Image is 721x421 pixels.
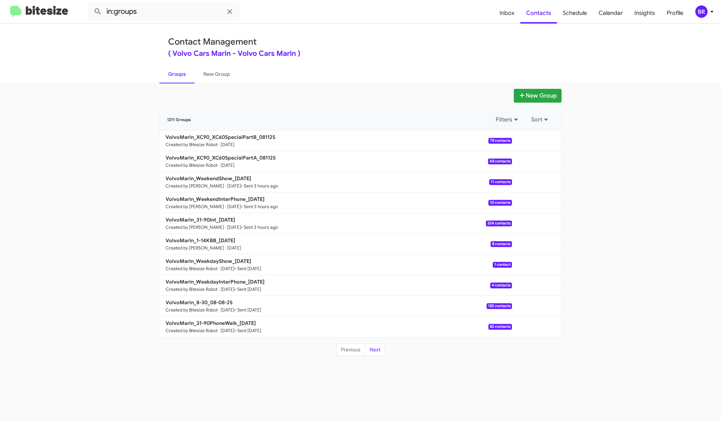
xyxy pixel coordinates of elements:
small: • Sent 3 hours ago [241,204,278,210]
a: Profile [661,3,689,24]
b: VolvoMarin_31-90Int_[DATE] [166,216,235,223]
small: Created by Bitesize Robot · [DATE] [166,266,234,272]
a: VolvoMarin_WeekendInterPhone_[DATE]Created by [PERSON_NAME] · [DATE]• Sent 3 hours ago10 contacts [160,193,512,213]
b: VolvoMarin_WeekdayShow_[DATE] [166,258,251,264]
span: 8 contacts [491,241,512,247]
small: • Sent 3 hours ago [241,183,278,189]
button: Filters [491,113,524,126]
a: VolvoMarin_XC90_XC60SpecialPartA_081125Created by Bitesize Robot · [DATE]48 contacts [160,151,512,172]
b: VolvoMarin_WeekendInterPhone_[DATE] [166,196,264,202]
small: Created by [PERSON_NAME] · [DATE] [166,245,241,251]
a: Contacts [520,3,557,24]
span: 48 contacts [488,158,512,164]
span: 1 contact [493,262,512,268]
a: Insights [629,3,661,24]
small: Created by Bitesize Robot · [DATE] [166,142,234,148]
button: New Group [514,89,562,103]
b: VolvoMarin_XC90_XC60SpecialPartB_081125 [166,134,275,140]
small: • Sent [DATE] [234,286,261,292]
span: 82 contacts [488,324,512,330]
button: Sort [527,113,554,126]
input: Search [88,3,240,20]
a: VolvoMarin_1-14KBB_[DATE]Created by [PERSON_NAME] · [DATE]8 contacts [160,234,512,255]
a: Inbox [494,3,520,24]
span: 1211 Groups [167,117,191,122]
b: VolvoMarin_WeekdayInterPhone_[DATE] [166,278,264,285]
b: VolvoMarin_WeekendShow_[DATE] [166,175,251,182]
small: • Sent [DATE] [234,307,261,313]
small: Created by [PERSON_NAME] · [DATE] [166,183,241,189]
a: New Group [195,65,239,83]
small: • Sent [DATE] [234,266,261,272]
a: VolvoMarin_WeekdayShow_[DATE]Created by Bitesize Robot · [DATE]• Sent [DATE]1 contact [160,255,512,275]
small: Created by Bitesize Robot · [DATE] [166,307,234,313]
small: Created by [PERSON_NAME] · [DATE] [166,204,241,210]
small: Created by Bitesize Robot · [DATE] [166,162,234,168]
a: Calendar [593,3,629,24]
a: Schedule [557,3,593,24]
a: VolvoMarin_31-90PhoneWalk_[DATE]Created by Bitesize Robot · [DATE]• Sent [DATE]82 contacts [160,317,512,337]
small: • Sent [DATE] [234,328,261,334]
b: VolvoMarin_31-90PhoneWalk_[DATE] [166,320,256,326]
button: BR [689,5,713,18]
small: Created by Bitesize Robot · [DATE] [166,328,234,334]
span: 4 contacts [490,282,512,288]
b: VolvoMarin_1-14KBB_[DATE] [166,237,235,244]
b: VolvoMarin_XC90_XC60SpecialPartA_081125 [166,154,276,161]
a: VolvoMarin_WeekdayInterPhone_[DATE]Created by Bitesize Robot · [DATE]• Sent [DATE]4 contacts [160,275,512,296]
span: 185 contacts [487,303,512,309]
small: Created by [PERSON_NAME] · [DATE] [166,224,241,230]
span: 78 contacts [488,138,512,144]
b: VolvoMarin_8-30_08-08-25 [166,299,233,306]
a: Contact Management [168,36,257,47]
span: 10 contacts [488,200,512,206]
small: Created by Bitesize Robot · [DATE] [166,286,234,292]
span: 324 contacts [486,220,512,226]
div: ( Volvo Cars Marin - Volvo Cars Marin ) [168,50,553,57]
a: VolvoMarin_XC90_XC60SpecialPartB_081125Created by Bitesize Robot · [DATE]78 contacts [160,131,512,151]
small: • Sent 3 hours ago [241,224,278,230]
a: VolvoMarin_31-90Int_[DATE]Created by [PERSON_NAME] · [DATE]• Sent 3 hours ago324 contacts [160,213,512,234]
button: Next [365,343,385,356]
a: Groups [159,65,195,83]
a: VolvoMarin_8-30_08-08-25Created by Bitesize Robot · [DATE]• Sent [DATE]185 contacts [160,296,512,317]
a: VolvoMarin_WeekendShow_[DATE]Created by [PERSON_NAME] · [DATE]• Sent 3 hours ago11 contacts [160,172,512,193]
div: BR [695,5,708,18]
span: 11 contacts [489,179,512,185]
